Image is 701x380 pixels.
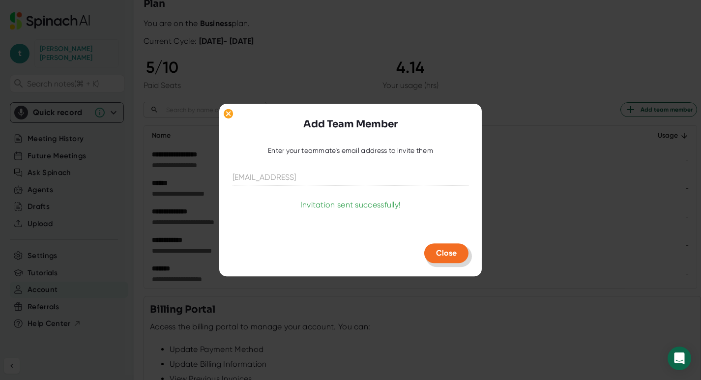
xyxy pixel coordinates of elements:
[668,347,691,370] div: Open Intercom Messenger
[424,243,468,263] button: Close
[233,170,468,185] input: kale@acme.co
[303,117,398,132] h3: Add Team Member
[300,200,401,210] div: Invitation sent successfully!
[268,146,433,155] div: Enter your teammate's email address to invite them
[436,248,457,258] span: Close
